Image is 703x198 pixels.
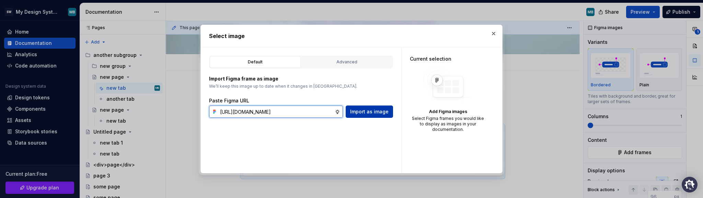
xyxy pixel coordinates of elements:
div: Current selection [410,55,486,62]
h2: Select image [209,32,494,40]
div: Advanced [304,59,390,65]
div: Default [212,59,298,65]
div: Add Figma images [410,109,486,114]
p: Import Figma frame as image [209,75,393,82]
button: Import as image [346,106,393,118]
div: Select Figma frames you would like to display as images in your documentation. [410,116,486,132]
span: Import as image [350,108,389,115]
p: We’ll keep this image up to date when it changes in [GEOGRAPHIC_DATA]. [209,84,393,89]
input: https://figma.com/file... [217,106,335,118]
label: Paste Figma URL [209,97,249,104]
